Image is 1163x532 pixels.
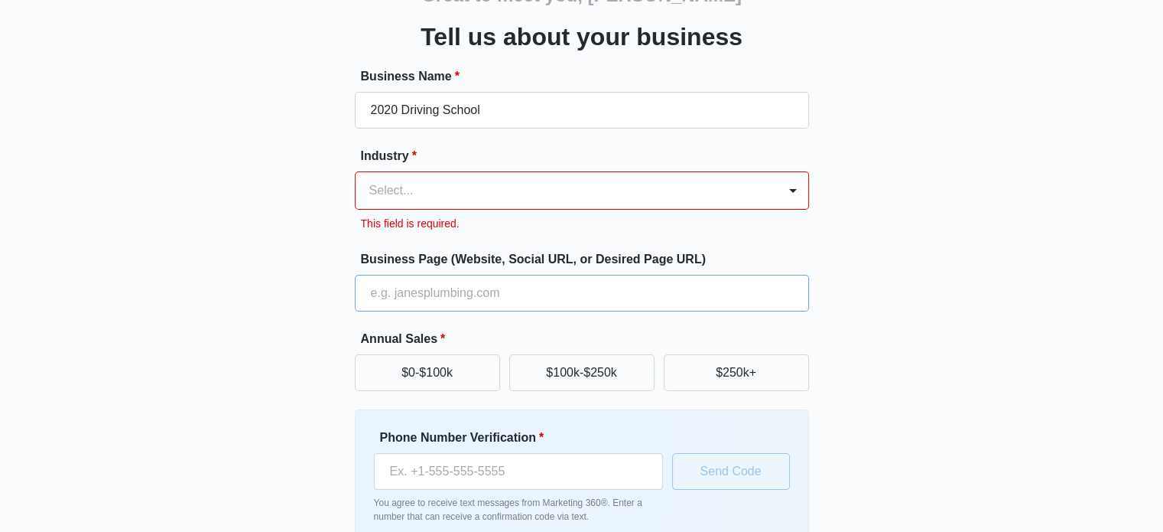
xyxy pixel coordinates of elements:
[361,250,815,269] label: Business Page (Website, Social URL, or Desired Page URL)
[509,354,655,391] button: $100k-$250k
[361,330,815,348] label: Annual Sales
[361,147,815,165] label: Industry
[380,429,669,447] label: Phone Number Verification
[374,453,663,490] input: Ex. +1-555-555-5555
[355,92,809,129] input: e.g. Jane's Plumbing
[355,354,500,391] button: $0-$100k
[421,18,742,55] h3: Tell us about your business
[361,216,809,232] p: This field is required.
[361,67,815,86] label: Business Name
[374,496,663,524] p: You agree to receive text messages from Marketing 360®. Enter a number that can receive a confirm...
[664,354,809,391] button: $250k+
[355,275,809,312] input: e.g. janesplumbing.com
